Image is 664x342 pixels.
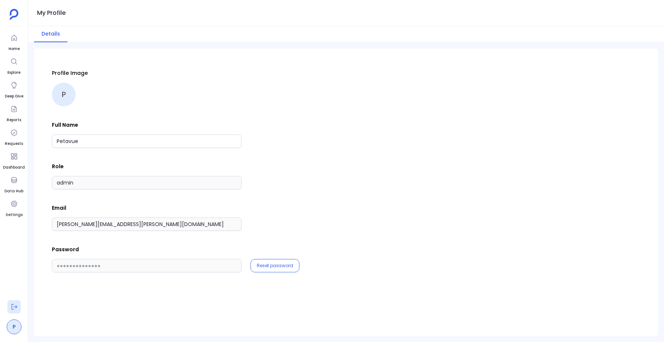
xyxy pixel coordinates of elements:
[34,26,67,42] button: Details
[10,9,19,20] img: petavue logo
[52,176,242,189] input: Role
[52,121,640,129] p: Full Name
[52,246,640,253] p: Password
[52,83,76,106] div: P
[3,150,25,170] a: Dashboard
[52,204,640,212] p: Email
[52,69,640,77] p: Profile Image
[4,173,23,194] a: Data Hub
[37,8,66,18] h1: My Profile
[5,141,23,147] span: Requests
[7,102,21,123] a: Reports
[5,93,23,99] span: Deep Dive
[257,263,293,269] button: Reset password
[7,46,21,52] span: Home
[52,135,242,148] input: Full Name
[4,188,23,194] span: Data Hub
[6,212,23,218] span: Settings
[7,70,21,76] span: Explore
[52,163,640,170] p: Role
[7,55,21,76] a: Explore
[52,218,242,231] input: Email
[6,197,23,218] a: Settings
[7,117,21,123] span: Reports
[52,259,242,272] input: ●●●●●●●●●●●●●●
[7,319,21,334] a: P
[3,165,25,170] span: Dashboard
[5,79,23,99] a: Deep Dive
[7,31,21,52] a: Home
[5,126,23,147] a: Requests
